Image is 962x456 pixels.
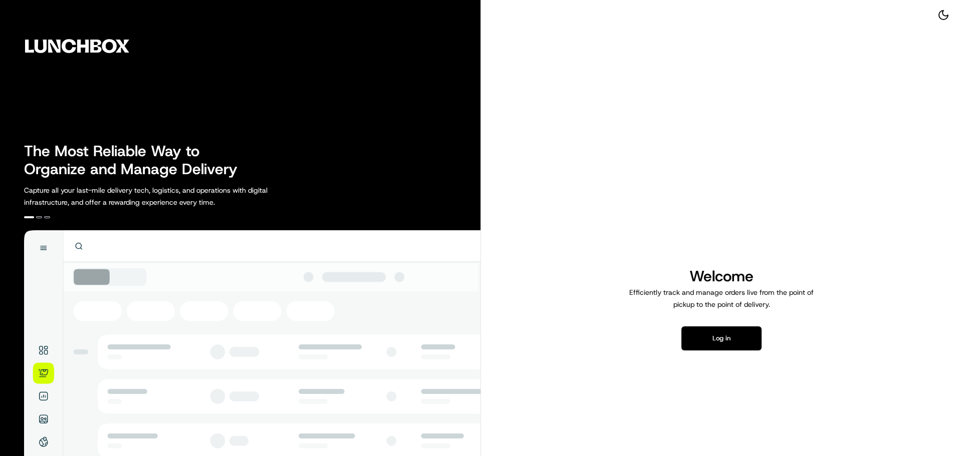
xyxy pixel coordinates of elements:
p: Capture all your last-mile delivery tech, logistics, and operations with digital infrastructure, ... [24,184,313,208]
img: Company Logo [6,6,148,86]
h1: Welcome [625,266,818,286]
button: Log in [681,326,762,350]
p: Efficiently track and manage orders live from the point of pickup to the point of delivery. [625,286,818,310]
h2: The Most Reliable Way to Organize and Manage Delivery [24,142,249,178]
